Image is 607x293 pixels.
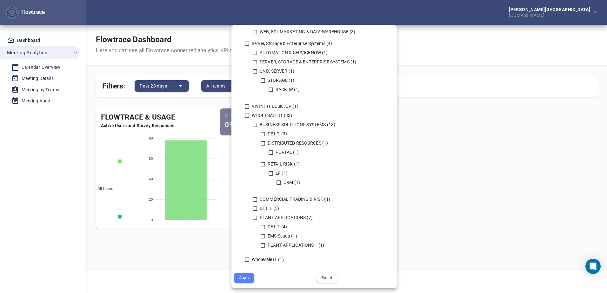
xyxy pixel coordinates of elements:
[274,149,356,156] div: PORTAL (1)
[266,77,364,84] div: STORAGE (1)
[266,131,364,137] div: DE I.T. (3)
[234,273,254,283] button: Apply
[258,68,371,75] div: UNIX SERVER (1)
[585,259,601,274] div: Open Intercom Messenger
[258,49,371,56] div: AUTOMATION & SERVICENOW (1)
[266,161,364,167] div: RETAIL RISK (1)
[258,121,371,128] div: BUSINESS SOLUTIONS SYSTEMS (18)
[238,274,250,282] span: Apply
[250,40,379,47] div: Server, Storage & Enterprise Systems (4)
[282,179,349,186] div: CRM (1)
[250,256,379,263] div: Wholesale IT (1)
[266,224,364,230] div: DE I.T. (4)
[258,205,371,212] div: DE I.T. (5)
[274,170,356,177] div: LF (1)
[317,273,337,283] button: Reset
[250,112,379,119] div: WHOLESALE IT (33)
[266,242,364,249] div: PLANT APPLICATIONS 1 (1)
[258,29,371,35] div: WEB, EDI, MARKETING & DATA WAREHOUSE (3)
[266,140,364,146] div: DISTRIBUTED RESOURCES (1)
[266,233,364,239] div: EMS Scada (1)
[321,274,332,282] span: Reset
[274,86,356,93] div: BACKUP (1)
[258,214,371,221] div: PLANT APPLICATIONS (7)
[258,196,371,203] div: COMMERCIAL TRADING & RISK (1)
[250,103,379,110] div: VIVINT IT DESKTOP (1)
[258,59,371,65] div: SERVER, STORAGE & ENTERPRISE SYSTEMS (1)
